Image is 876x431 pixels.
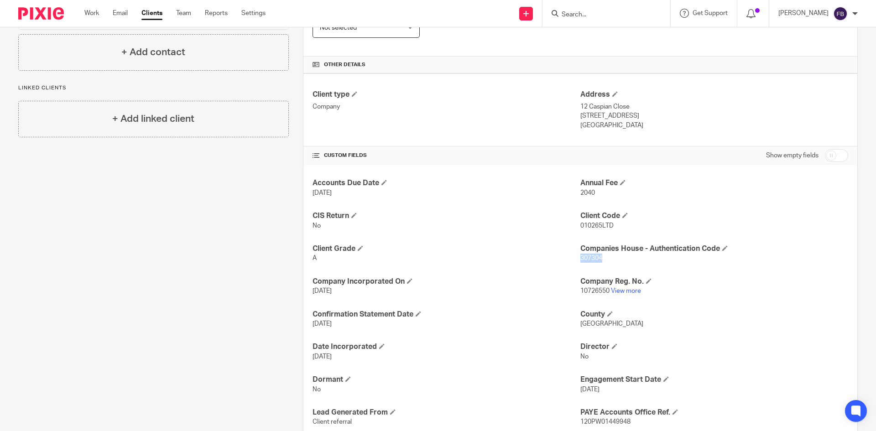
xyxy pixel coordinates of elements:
[313,211,580,221] h4: CIS Return
[561,11,643,19] input: Search
[580,342,848,352] h4: Director
[580,178,848,188] h4: Annual Fee
[313,386,321,393] span: No
[141,9,162,18] a: Clients
[320,25,357,31] span: Not selected
[580,353,589,360] span: No
[766,151,819,160] label: Show empty fields
[313,375,580,384] h4: Dormant
[580,111,848,120] p: [STREET_ADDRESS]
[313,277,580,286] h4: Company Incorporated On
[18,7,64,20] img: Pixie
[580,244,848,254] h4: Companies House - Authentication Code
[313,310,580,319] h4: Confirmation Statement Date
[580,408,848,417] h4: PAYE Accounts Office Ref.
[121,45,185,59] h4: + Add contact
[313,321,332,327] span: [DATE]
[580,386,600,393] span: [DATE]
[84,9,99,18] a: Work
[580,375,848,384] h4: Engagement Start Date
[580,321,643,327] span: [GEOGRAPHIC_DATA]
[313,223,321,229] span: No
[313,353,332,360] span: [DATE]
[313,102,580,111] p: Company
[324,61,365,68] span: Other details
[241,9,266,18] a: Settings
[580,211,848,221] h4: Client Code
[580,419,631,425] span: 120PW01449948
[313,90,580,99] h4: Client type
[580,255,602,261] span: 307304
[313,408,580,417] h4: Lead Generated From
[313,419,352,425] span: Client referral
[580,90,848,99] h4: Address
[580,190,595,196] span: 2040
[778,9,829,18] p: [PERSON_NAME]
[313,244,580,254] h4: Client Grade
[112,112,194,126] h4: + Add linked client
[313,288,332,294] span: [DATE]
[833,6,848,21] img: svg%3E
[313,178,580,188] h4: Accounts Due Date
[313,190,332,196] span: [DATE]
[18,84,289,92] p: Linked clients
[580,223,614,229] span: 010265LTD
[580,310,848,319] h4: County
[176,9,191,18] a: Team
[205,9,228,18] a: Reports
[611,288,641,294] a: View more
[580,102,848,111] p: 12 Caspian Close
[693,10,728,16] span: Get Support
[580,277,848,286] h4: Company Reg. No.
[313,255,317,261] span: A
[313,342,580,352] h4: Date Incorporated
[580,121,848,130] p: [GEOGRAPHIC_DATA]
[580,288,610,294] span: 10726550
[313,152,580,159] h4: CUSTOM FIELDS
[113,9,128,18] a: Email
